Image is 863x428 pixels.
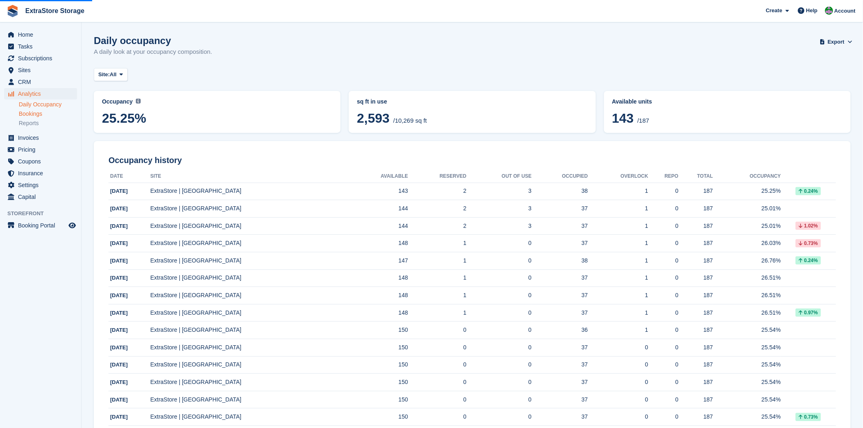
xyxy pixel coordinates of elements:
td: 26.51% [713,304,781,322]
td: 0 [408,391,467,408]
div: 0 [648,256,679,265]
span: Subscriptions [18,53,67,64]
th: Site [150,170,349,183]
td: 0 [467,356,532,374]
div: 0 [588,343,648,352]
td: 187 [679,200,713,218]
div: 37 [532,239,588,247]
div: 1 [588,309,648,317]
td: 0 [408,356,467,374]
td: 148 [349,287,408,304]
td: ExtraStore | [GEOGRAPHIC_DATA] [150,252,349,270]
td: 0 [467,391,532,408]
th: Repo [648,170,679,183]
td: 0 [408,374,467,391]
div: 0 [648,326,679,334]
span: [DATE] [110,379,128,385]
td: 0 [467,374,532,391]
div: 0 [648,395,679,404]
td: 26.51% [713,287,781,304]
div: 0 [648,360,679,369]
div: 1 [588,291,648,300]
td: 0 [467,339,532,357]
div: 0 [648,239,679,247]
span: /187 [637,117,649,124]
td: 1 [408,304,467,322]
td: 0 [408,339,467,357]
div: 37 [532,274,588,282]
div: 1 [588,239,648,247]
td: 187 [679,408,713,426]
div: 0 [648,291,679,300]
td: 187 [679,339,713,357]
div: 37 [532,395,588,404]
p: A daily look at your occupancy composition. [94,47,212,57]
a: menu [4,156,77,167]
div: 36 [532,326,588,334]
td: 148 [349,235,408,252]
td: 147 [349,252,408,270]
th: Total [679,170,713,183]
td: ExtraStore | [GEOGRAPHIC_DATA] [150,183,349,200]
span: Sites [18,64,67,76]
div: 1.02% [796,222,821,230]
td: 144 [349,200,408,218]
td: 187 [679,183,713,200]
td: 3 [467,217,532,235]
div: 0 [648,309,679,317]
th: Date [108,170,150,183]
span: Storefront [7,210,81,218]
td: ExtraStore | [GEOGRAPHIC_DATA] [150,356,349,374]
th: Available [349,170,408,183]
td: 25.25% [713,183,781,200]
div: 37 [532,222,588,230]
td: ExtraStore | [GEOGRAPHIC_DATA] [150,391,349,408]
td: ExtraStore | [GEOGRAPHIC_DATA] [150,304,349,322]
td: 0 [467,269,532,287]
td: 25.54% [713,374,781,391]
td: 187 [679,252,713,270]
div: 37 [532,378,588,386]
span: Invoices [18,132,67,143]
td: 25.54% [713,339,781,357]
a: menu [4,132,77,143]
span: Occupancy [102,98,133,105]
span: /10,269 sq ft [393,117,427,124]
div: 0 [648,187,679,195]
span: Site: [98,71,110,79]
td: 1 [408,252,467,270]
span: [DATE] [110,397,128,403]
span: Analytics [18,88,67,99]
a: menu [4,41,77,52]
span: [DATE] [110,344,128,351]
td: 25.54% [713,356,781,374]
td: 187 [679,391,713,408]
h1: Daily occupancy [94,35,212,46]
span: Account [834,7,856,15]
td: 144 [349,217,408,235]
td: 150 [349,408,408,426]
th: Overlock [588,170,648,183]
div: 37 [532,204,588,213]
div: 0 [648,274,679,282]
div: 0 [648,378,679,386]
span: Export [828,38,845,46]
span: [DATE] [110,362,128,368]
a: Daily Occupancy [19,101,77,108]
a: menu [4,88,77,99]
td: 25.01% [713,200,781,218]
div: 0.97% [796,309,821,317]
td: ExtraStore | [GEOGRAPHIC_DATA] [150,269,349,287]
td: 150 [349,322,408,339]
span: All [110,71,117,79]
td: 150 [349,374,408,391]
abbr: Current breakdown of %{unit} occupied [357,97,587,106]
span: 143 [612,111,634,126]
td: 187 [679,374,713,391]
td: 1 [408,269,467,287]
td: 0 [408,408,467,426]
span: [DATE] [110,205,128,212]
td: 3 [467,200,532,218]
td: 150 [349,339,408,357]
div: 0 [648,343,679,352]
